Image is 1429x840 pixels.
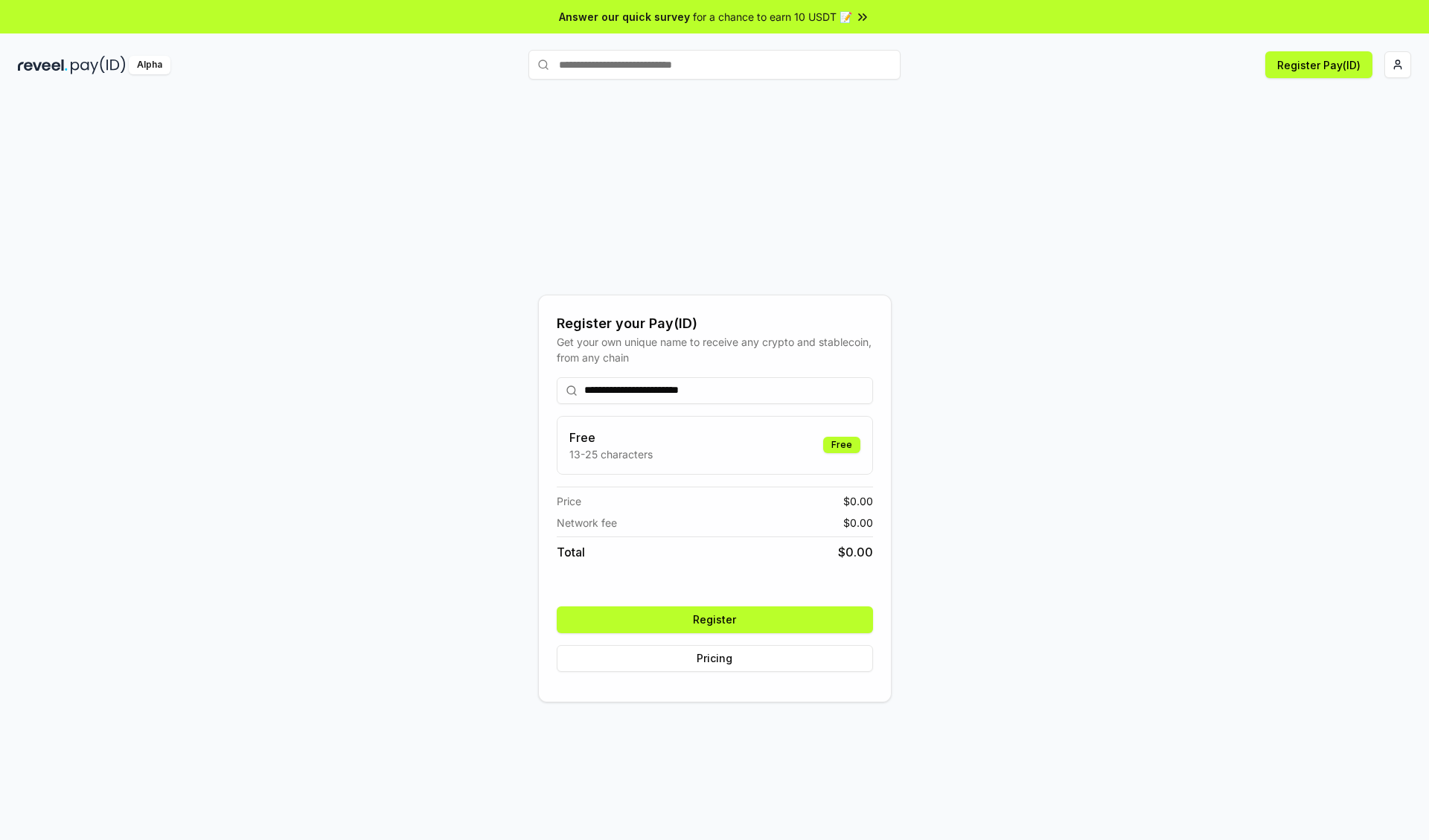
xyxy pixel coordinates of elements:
[569,446,653,462] p: 13-25 characters
[843,493,873,509] span: $ 0.00
[557,313,873,334] div: Register your Pay(ID)
[823,437,860,453] div: Free
[557,606,873,633] button: Register
[693,9,852,25] span: for a chance to earn 10 USDT 📝
[557,543,585,561] span: Total
[838,543,873,561] span: $ 0.00
[569,429,653,446] h3: Free
[1265,51,1372,78] button: Register Pay(ID)
[557,645,873,672] button: Pricing
[557,515,617,530] span: Network fee
[557,334,873,365] div: Get your own unique name to receive any crypto and stablecoin, from any chain
[71,56,126,74] img: pay_id
[559,9,690,25] span: Answer our quick survey
[557,493,581,509] span: Price
[129,56,170,74] div: Alpha
[843,515,873,530] span: $ 0.00
[18,56,68,74] img: reveel_dark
